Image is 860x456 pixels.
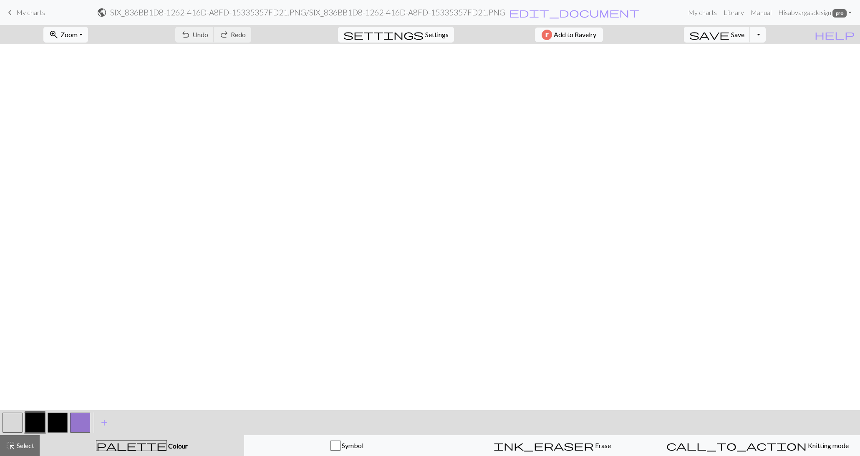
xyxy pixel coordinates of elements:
span: help [815,29,855,40]
span: zoom_in [49,29,59,40]
span: pro [832,9,847,18]
a: Library [720,4,747,21]
span: keyboard_arrow_left [5,7,15,18]
button: Colour [40,435,244,456]
a: Hisabvargasdesign pro [775,4,855,21]
a: My charts [5,5,45,20]
h2: SIX_836BB1D8-1262-416D-A8FD-15335357FD21.PNG / SIX_836BB1D8-1262-416D-A8FD-15335357FD21.PNG [110,8,505,17]
button: SettingsSettings [338,27,454,43]
button: Add to Ravelry [535,28,603,42]
span: palette [96,440,166,451]
span: edit_document [509,7,639,18]
span: Zoom [61,30,78,38]
img: Ravelry [542,30,552,40]
button: Knitting mode [655,435,860,456]
i: Settings [343,30,424,40]
span: save [689,29,729,40]
span: call_to_action [666,440,807,451]
span: Save [731,30,744,38]
span: public [97,7,107,18]
span: Symbol [340,441,363,449]
span: My charts [16,8,45,16]
button: Zoom [43,27,88,43]
button: Symbol [244,435,449,456]
span: settings [343,29,424,40]
a: My charts [685,4,720,21]
span: Erase [594,441,611,449]
span: ink_eraser [494,440,594,451]
span: highlight_alt [5,440,15,451]
span: Settings [425,30,449,40]
a: Manual [747,4,775,21]
span: Select [15,441,34,449]
span: Colour [167,442,188,450]
span: Knitting mode [807,441,849,449]
button: Erase [449,435,655,456]
button: Save [684,27,750,43]
span: add [99,417,109,428]
span: Add to Ravelry [554,30,596,40]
